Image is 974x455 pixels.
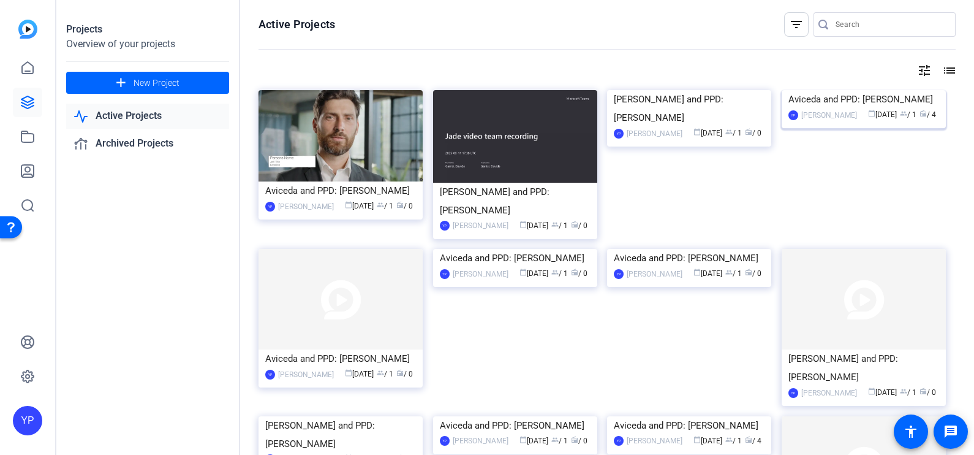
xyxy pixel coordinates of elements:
span: [DATE] [693,437,722,445]
h1: Active Projects [259,17,335,32]
a: Active Projects [66,104,229,129]
span: group [377,201,384,208]
span: radio [919,110,927,117]
div: [PERSON_NAME] [278,201,334,213]
span: radio [396,369,404,377]
span: / 1 [377,202,393,210]
span: calendar_today [868,388,875,395]
div: YP [265,370,275,380]
span: calendar_today [519,221,527,228]
mat-icon: accessibility [904,424,918,439]
div: Aviceda and PPD: [PERSON_NAME] [440,249,591,267]
span: / 0 [745,269,761,278]
div: YP [440,436,450,446]
mat-icon: tune [917,63,932,78]
span: [DATE] [868,110,897,119]
mat-icon: list [941,63,956,78]
span: [DATE] [345,202,374,210]
span: [DATE] [519,437,548,445]
div: [PERSON_NAME] [627,435,682,447]
span: [DATE] [868,388,897,397]
span: / 0 [571,269,587,278]
span: [DATE] [345,370,374,378]
div: Aviceda and PPD: [PERSON_NAME] [788,90,939,109]
span: group [551,269,559,276]
span: group [377,369,384,377]
span: radio [571,436,578,443]
span: / 0 [396,370,413,378]
span: / 0 [396,202,413,210]
div: Overview of your projects [66,37,229,52]
span: / 0 [745,129,761,137]
button: New Project [66,72,229,94]
div: [PERSON_NAME] and PPD: [PERSON_NAME] [788,350,939,386]
div: Aviceda and PPD: [PERSON_NAME] [614,416,764,435]
span: / 1 [725,129,742,137]
span: [DATE] [519,221,548,230]
div: YP [614,129,624,139]
span: [DATE] [693,269,722,278]
div: Aviceda and PPD: [PERSON_NAME] [265,182,416,200]
div: [PERSON_NAME] [453,268,508,280]
span: group [900,388,907,395]
span: [DATE] [693,129,722,137]
span: radio [745,269,752,276]
div: [PERSON_NAME] [627,268,682,280]
span: / 4 [919,110,936,119]
div: YP [440,221,450,231]
a: Archived Projects [66,131,229,156]
mat-icon: filter_list [789,17,804,32]
span: group [725,269,733,276]
span: group [551,436,559,443]
div: YP [614,436,624,446]
span: / 1 [377,370,393,378]
span: New Project [134,77,179,90]
span: / 4 [745,437,761,445]
div: Aviceda and PPD: [PERSON_NAME] [265,350,416,368]
div: [PERSON_NAME] [453,435,508,447]
span: / 1 [551,221,568,230]
input: Search [836,17,946,32]
span: / 1 [725,437,742,445]
span: calendar_today [693,269,701,276]
span: calendar_today [693,436,701,443]
span: / 1 [551,437,568,445]
span: radio [571,269,578,276]
span: calendar_today [868,110,875,117]
span: calendar_today [345,201,352,208]
div: YP [440,269,450,279]
mat-icon: message [943,424,958,439]
span: / 0 [919,388,936,397]
span: calendar_today [519,269,527,276]
div: YP [265,202,275,212]
span: / 0 [571,437,587,445]
span: group [725,436,733,443]
div: [PERSON_NAME] and PPD: [PERSON_NAME] [614,90,764,127]
div: [PERSON_NAME] and PPD: [PERSON_NAME] [440,183,591,220]
span: / 1 [900,110,916,119]
span: group [900,110,907,117]
div: Aviceda and PPD: [PERSON_NAME] [440,416,591,435]
span: calendar_today [345,369,352,377]
span: group [725,128,733,136]
div: [PERSON_NAME] [801,109,857,121]
span: group [551,221,559,228]
span: [DATE] [519,269,548,278]
div: [PERSON_NAME] and PPD: [PERSON_NAME] [265,416,416,453]
span: / 1 [725,269,742,278]
span: radio [745,436,752,443]
div: [PERSON_NAME] [278,369,334,381]
span: / 1 [551,269,568,278]
img: blue-gradient.svg [18,20,37,39]
mat-icon: add [113,75,129,91]
span: radio [919,388,927,395]
span: calendar_today [693,128,701,136]
div: [PERSON_NAME] [801,387,857,399]
span: calendar_today [519,436,527,443]
div: [PERSON_NAME] [453,220,508,232]
span: / 1 [900,388,916,397]
span: radio [745,128,752,136]
span: / 0 [571,221,587,230]
div: YP [788,388,798,398]
div: YP [13,406,42,435]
